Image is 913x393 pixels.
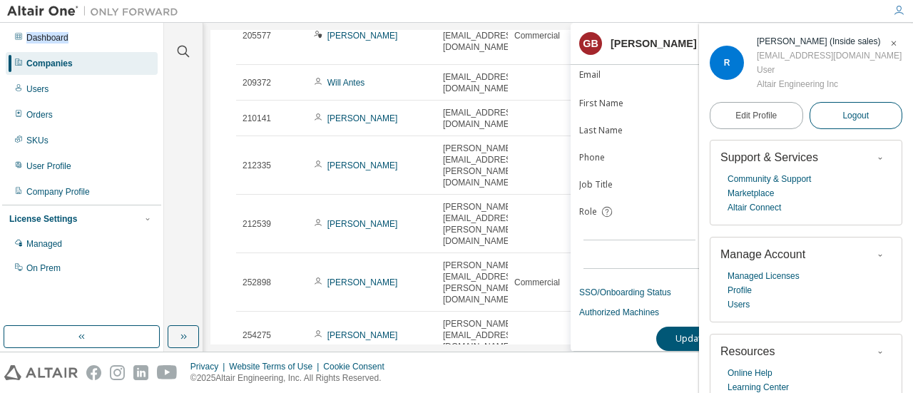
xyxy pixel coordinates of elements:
img: facebook.svg [86,365,101,380]
a: [PERSON_NAME] [327,113,398,123]
span: 252898 [243,277,271,288]
div: Ryan Samuels (Inside sales) [757,34,902,49]
span: Resources [720,345,775,357]
div: Company Profile [26,186,90,198]
div: Privacy [190,361,229,372]
span: 212539 [243,218,271,230]
div: Cookie Consent [323,361,392,372]
span: Edit Profile [735,110,777,121]
img: youtube.svg [157,365,178,380]
a: Community & Support [728,172,811,186]
a: Altair Connect [728,200,781,215]
div: [EMAIL_ADDRESS][DOMAIN_NAME] [757,49,902,63]
div: License Settings [9,213,77,225]
div: SKUs [26,135,49,146]
a: Edit Profile [710,102,803,129]
span: Role [579,206,597,218]
a: Profile [728,283,752,297]
span: Commercial [514,30,560,41]
button: Update [656,327,725,351]
a: Online Help [728,366,772,380]
a: [PERSON_NAME] [327,31,398,41]
span: Commercial [514,277,560,288]
button: Logout [810,102,903,129]
div: Website Terms of Use [229,361,323,372]
a: Users [728,297,750,312]
img: altair_logo.svg [4,365,78,380]
div: Dashboard [26,32,68,44]
div: On Prem [26,262,61,274]
img: linkedin.svg [133,365,148,380]
div: Users [26,83,49,95]
label: Email [579,69,709,81]
span: [EMAIL_ADDRESS][DOMAIN_NAME] [443,107,519,130]
a: SSO/Onboarding Status [579,287,904,298]
div: Companies [26,58,73,69]
label: Job Title [579,179,709,190]
img: Altair One [7,4,185,19]
a: Marketplace [728,186,774,200]
span: 254275 [243,330,271,341]
span: 210141 [243,113,271,124]
a: Authorized Machines [579,307,904,318]
span: Logout [842,108,869,123]
span: [PERSON_NAME][EMAIL_ADDRESS][DOMAIN_NAME] [443,19,519,53]
div: User Profile [26,160,71,172]
label: Last Name [579,125,709,136]
span: [PERSON_NAME][EMAIL_ADDRESS][PERSON_NAME][DOMAIN_NAME] [443,143,519,188]
span: R [724,58,730,68]
a: [PERSON_NAME] [327,277,398,287]
p: © 2025 Altair Engineering, Inc. All Rights Reserved. [190,372,393,384]
div: User [757,63,902,77]
span: 209372 [243,77,271,88]
a: Will Antes [327,78,365,88]
span: 205577 [243,30,271,41]
div: Orders [26,109,53,121]
span: [PERSON_NAME][EMAIL_ADDRESS][PERSON_NAME][DOMAIN_NAME] [443,201,519,247]
span: Support & Services [720,151,818,163]
img: instagram.svg [110,365,125,380]
a: [PERSON_NAME] [327,219,398,229]
span: [PERSON_NAME][EMAIL_ADDRESS][DOMAIN_NAME] [443,318,519,352]
a: Managed Licenses [728,269,800,283]
span: Manage Account [720,248,805,260]
div: Altair Engineering Inc [757,77,902,91]
div: [PERSON_NAME] [611,38,697,49]
label: First Name [579,98,709,109]
span: [EMAIL_ADDRESS][DOMAIN_NAME] [443,71,519,94]
a: [PERSON_NAME] [327,330,398,340]
div: GB [579,32,602,55]
label: Phone [579,152,709,163]
div: Managed [26,238,62,250]
span: 212335 [243,160,271,171]
a: [PERSON_NAME] [327,160,398,170]
span: [PERSON_NAME][EMAIL_ADDRESS][PERSON_NAME][DOMAIN_NAME] [443,260,519,305]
